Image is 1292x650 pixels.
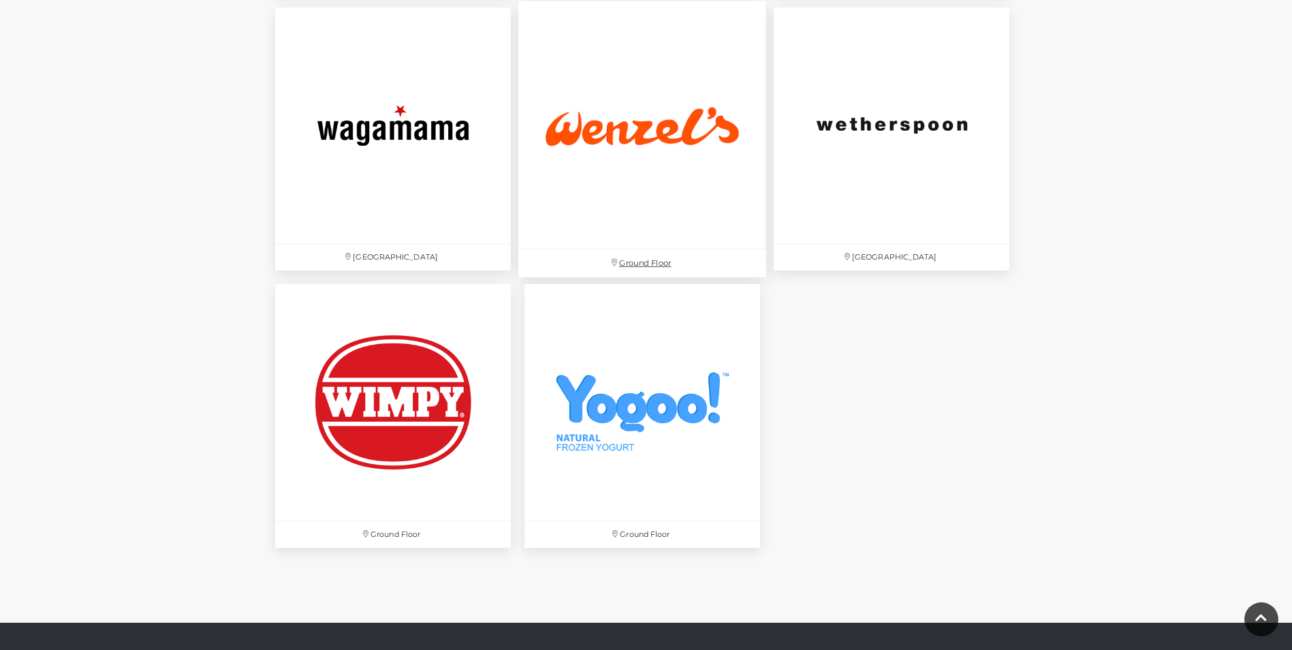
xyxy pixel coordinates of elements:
[524,284,760,520] img: Yogoo at Festival Place
[275,521,511,548] p: Ground Floor
[767,1,1016,277] a: [GEOGRAPHIC_DATA]
[268,1,518,277] a: [GEOGRAPHIC_DATA]
[524,521,760,548] p: Ground Floor
[275,244,511,270] p: [GEOGRAPHIC_DATA]
[518,277,767,554] a: Yogoo at Festival Place Ground Floor
[774,244,1009,270] p: [GEOGRAPHIC_DATA]
[518,249,766,277] p: Ground Floor
[268,277,518,554] a: Ground Floor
